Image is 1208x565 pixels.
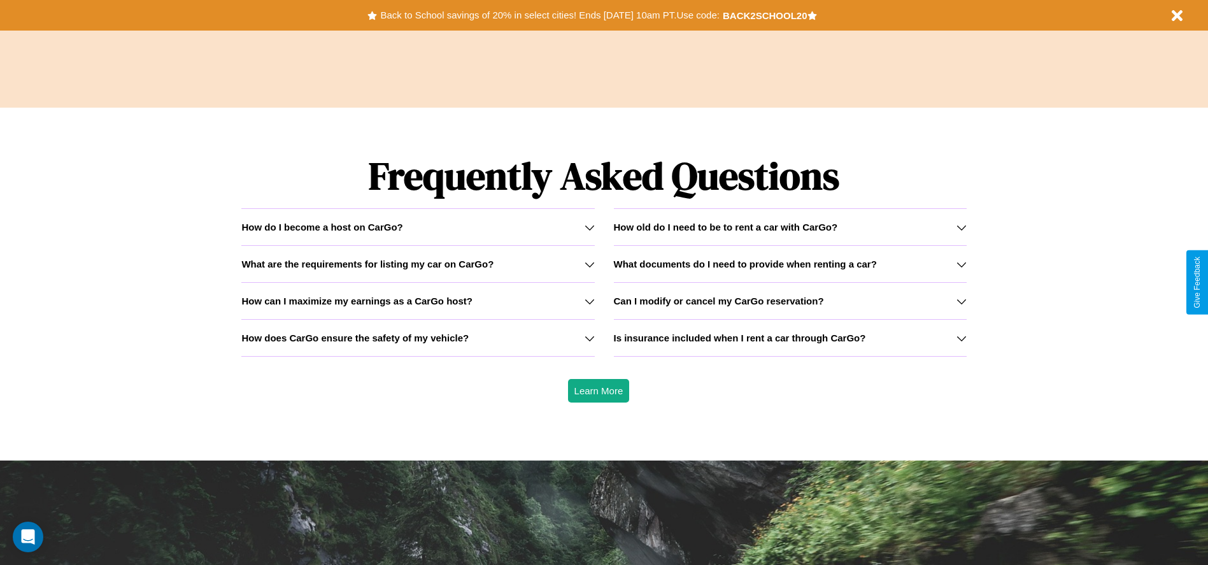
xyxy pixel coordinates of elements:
[614,333,866,343] h3: Is insurance included when I rent a car through CarGo?
[241,259,494,269] h3: What are the requirements for listing my car on CarGo?
[1193,257,1202,308] div: Give Feedback
[568,379,630,403] button: Learn More
[241,143,966,208] h1: Frequently Asked Questions
[614,259,877,269] h3: What documents do I need to provide when renting a car?
[723,10,807,21] b: BACK2SCHOOL20
[241,296,473,306] h3: How can I maximize my earnings as a CarGo host?
[614,222,838,232] h3: How old do I need to be to rent a car with CarGo?
[614,296,824,306] h3: Can I modify or cancel my CarGo reservation?
[13,522,43,552] div: Open Intercom Messenger
[241,222,402,232] h3: How do I become a host on CarGo?
[241,333,469,343] h3: How does CarGo ensure the safety of my vehicle?
[377,6,722,24] button: Back to School savings of 20% in select cities! Ends [DATE] 10am PT.Use code:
